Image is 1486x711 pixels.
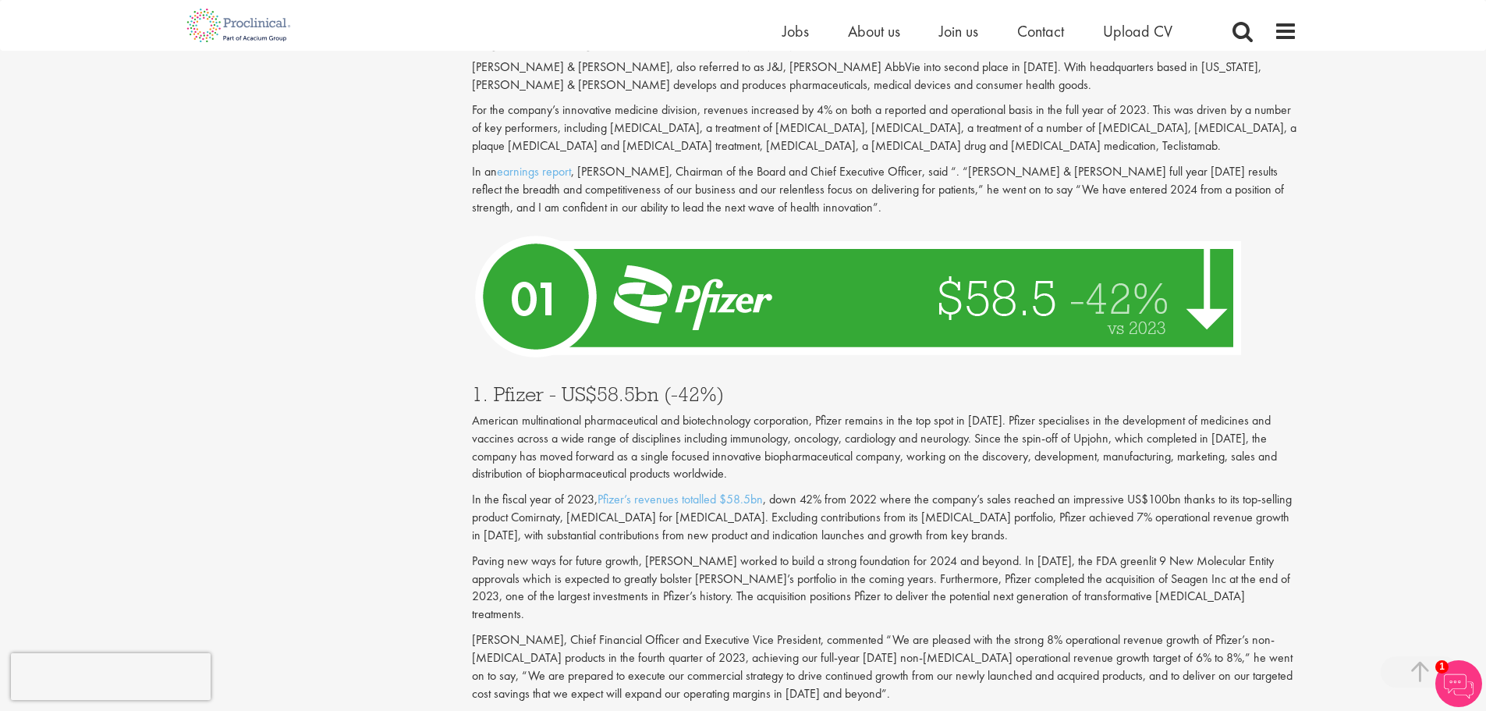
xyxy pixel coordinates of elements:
[472,384,1297,404] h3: 1. Pfizer - US$58.5bn (-42%)
[472,163,1297,217] p: In an , [PERSON_NAME], Chairman of the Board and Chief Executive Officer, said “. “[PERSON_NAME] ...
[11,653,211,700] iframe: reCAPTCHA
[472,101,1297,155] p: For the company’s innovative medicine division, revenues increased by 4% on both a reported and o...
[598,491,763,507] a: Pfizer’s revenues totalled $58.5bn
[472,412,1297,483] p: American multinational pharmaceutical and biotechnology corporation, Pfizer remains in the top sp...
[939,21,978,41] a: Join us
[782,21,809,41] a: Jobs
[497,163,571,180] a: earnings report
[848,21,900,41] a: About us
[1435,660,1482,707] img: Chatbot
[1017,21,1064,41] a: Contact
[472,553,1297,624] p: Paving new ways for future growth, [PERSON_NAME] worked to build a strong foundation for 2024 and...
[1103,21,1172,41] a: Upload CV
[472,59,1297,94] p: [PERSON_NAME] & [PERSON_NAME], also referred to as J&J, [PERSON_NAME] AbbVie into second place in...
[472,631,1297,702] p: [PERSON_NAME], Chief Financial Officer and Executive Vice President, commented “We are pleased wi...
[472,491,1297,545] p: In the fiscal year of 2023, , down 42% from 2022 where the company’s sales reached an impressive ...
[1435,660,1449,674] span: 1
